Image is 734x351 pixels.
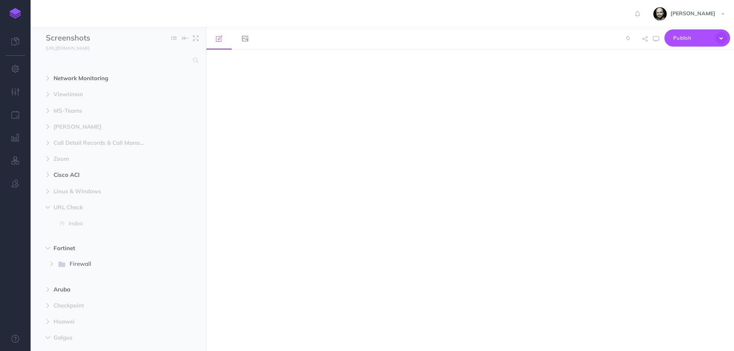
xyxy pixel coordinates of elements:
img: logo-mark.svg [10,8,21,19]
span: Galgus [54,333,151,342]
span: Linux & Windows [54,187,151,196]
span: Network Monitoring [54,74,151,83]
small: [URL][DOMAIN_NAME] [46,45,89,51]
span: Cisco ACI [54,170,151,180]
button: Publish [664,29,730,47]
span: [PERSON_NAME] [54,122,151,131]
span: Viewtimon [54,90,151,99]
span: Index [68,219,160,228]
span: MS-Teams [54,106,151,115]
span: Fortinet [54,244,151,253]
span: URL Check [54,203,151,212]
input: Documentation Name [46,32,136,44]
img: fYsxTL7xyiRwVNfLOwtv2ERfMyxBnxhkboQPdXU4.jpeg [653,7,667,21]
span: Aruba [54,285,151,294]
a: [URL][DOMAIN_NAME] [31,44,97,52]
span: Call Detail Records & Call Management Records [54,138,151,147]
span: Huawei [54,317,151,326]
span: Publish [673,32,711,44]
span: Zoom [54,154,151,163]
span: [PERSON_NAME] [667,10,719,17]
span: Firewall [70,259,149,269]
input: Search [46,53,188,67]
span: Checkpoint [54,301,151,310]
